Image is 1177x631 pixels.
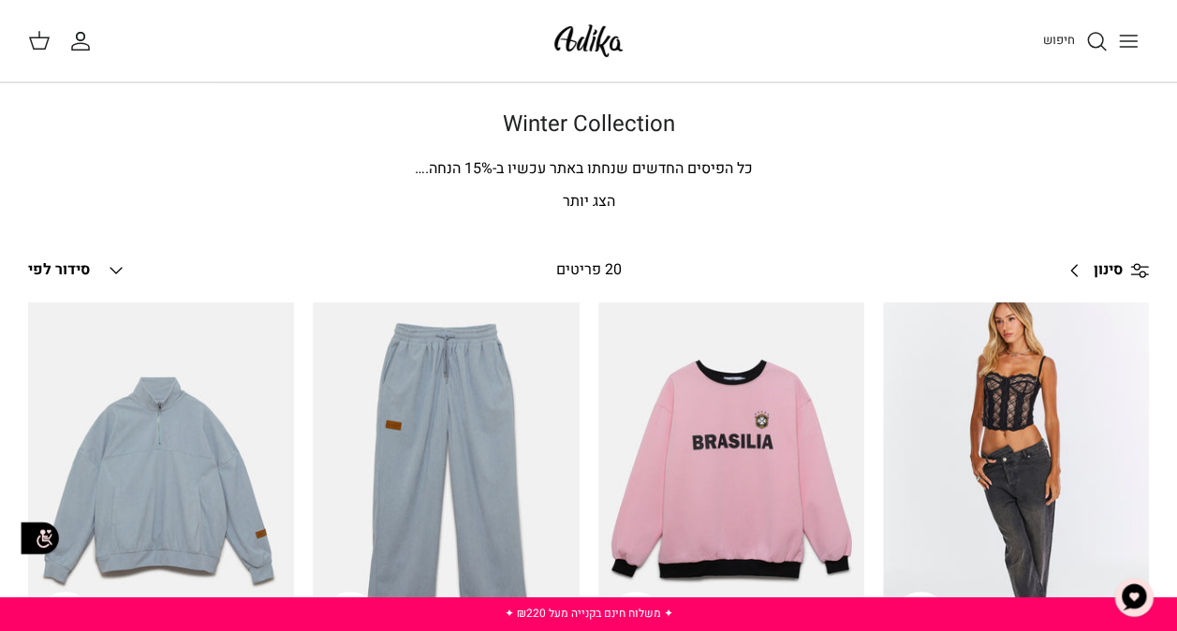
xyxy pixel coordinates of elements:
img: accessibility_icon02.svg [14,512,66,564]
img: Adika IL [549,19,628,63]
span: כל הפיסים החדשים שנחתו באתר עכשיו ב- [493,157,753,180]
span: סינון [1094,258,1123,283]
span: סידור לפי [28,258,90,281]
span: 15 [464,157,481,180]
button: סידור לפי [28,250,127,291]
a: החשבון שלי [69,30,99,52]
a: ✦ משלוח חינם בקנייה מעל ₪220 ✦ [505,605,673,622]
div: 20 פריטים [450,258,727,283]
span: % הנחה. [415,157,493,180]
button: Toggle menu [1108,21,1149,62]
h1: Winter Collection [28,111,1149,139]
a: סינון [1056,248,1149,293]
a: חיפוש [1043,30,1108,52]
span: חיפוש [1043,31,1075,49]
button: צ'אט [1106,569,1162,625]
p: הצג יותר [28,190,1149,214]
